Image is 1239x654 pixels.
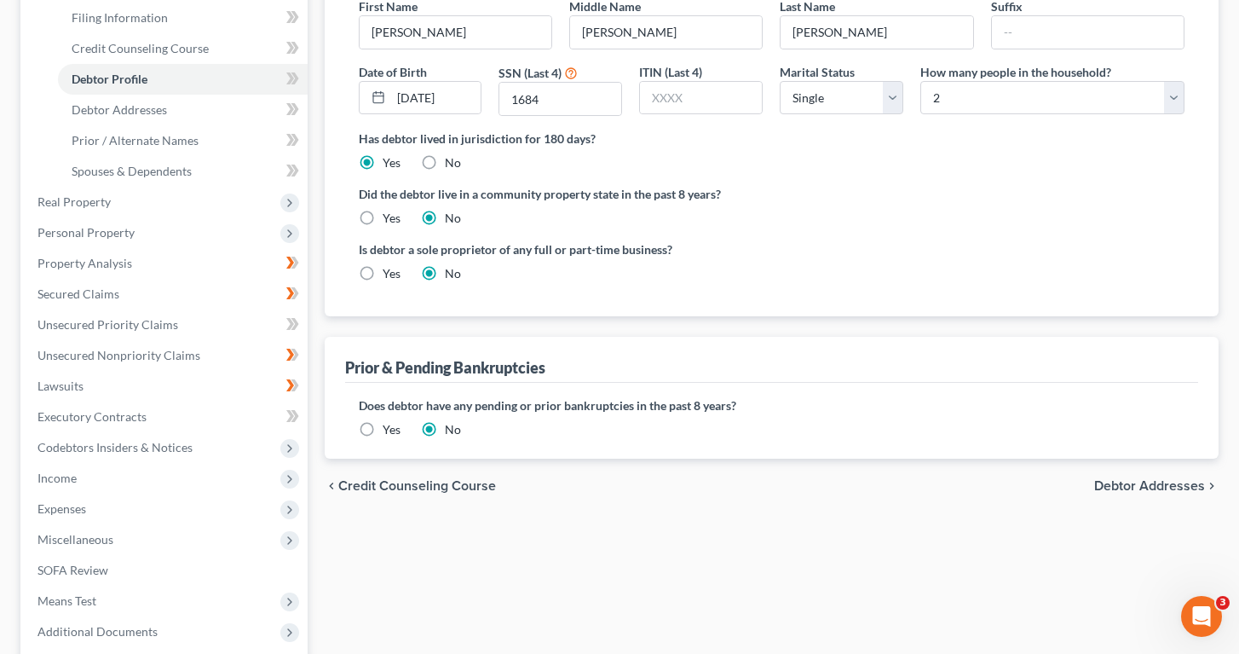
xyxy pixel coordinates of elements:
[992,16,1184,49] input: --
[58,3,308,33] a: Filing Information
[37,593,96,608] span: Means Test
[72,41,209,55] span: Credit Counseling Course
[58,33,308,64] a: Credit Counseling Course
[338,479,496,493] span: Credit Counseling Course
[24,310,308,340] a: Unsecured Priority Claims
[360,16,551,49] input: --
[24,279,308,310] a: Secured Claims
[325,479,338,493] i: chevron_left
[391,82,481,114] input: MM/DD/YYYY
[37,563,108,577] span: SOFA Review
[640,82,762,114] input: XXXX
[1094,479,1219,493] button: Debtor Addresses chevron_right
[37,471,77,485] span: Income
[359,185,1185,203] label: Did the debtor live in a community property state in the past 8 years?
[37,286,119,301] span: Secured Claims
[72,10,168,25] span: Filing Information
[72,133,199,148] span: Prior / Alternate Names
[37,194,111,209] span: Real Property
[37,440,193,454] span: Codebtors Insiders & Notices
[498,64,562,82] label: SSN (Last 4)
[58,95,308,125] a: Debtor Addresses
[72,72,147,86] span: Debtor Profile
[570,16,762,49] input: M.I
[58,64,308,95] a: Debtor Profile
[37,379,84,393] span: Lawsuits
[920,63,1111,81] label: How many people in the household?
[383,265,401,282] label: Yes
[445,421,461,438] label: No
[1181,596,1222,637] iframe: Intercom live chat
[781,16,972,49] input: --
[383,154,401,171] label: Yes
[37,624,158,639] span: Additional Documents
[58,125,308,156] a: Prior / Alternate Names
[383,210,401,227] label: Yes
[37,348,200,362] span: Unsecured Nonpriority Claims
[445,210,461,227] label: No
[24,371,308,402] a: Lawsuits
[359,396,1185,414] label: Does debtor have any pending or prior bankruptcies in the past 8 years?
[383,421,401,438] label: Yes
[445,154,461,171] label: No
[72,102,167,117] span: Debtor Addresses
[37,317,178,332] span: Unsecured Priority Claims
[1205,479,1219,493] i: chevron_right
[37,532,113,547] span: Miscellaneous
[24,555,308,586] a: SOFA Review
[445,265,461,282] label: No
[325,479,496,493] button: chevron_left Credit Counseling Course
[37,225,135,240] span: Personal Property
[37,409,147,424] span: Executory Contracts
[1216,596,1230,610] span: 3
[1094,479,1205,493] span: Debtor Addresses
[345,357,545,378] div: Prior & Pending Bankruptcies
[499,83,621,115] input: XXXX
[639,63,702,81] label: ITIN (Last 4)
[24,402,308,432] a: Executory Contracts
[359,240,764,258] label: Is debtor a sole proprietor of any full or part-time business?
[359,63,427,81] label: Date of Birth
[359,130,1185,148] label: Has debtor lived in jurisdiction for 180 days?
[37,501,86,516] span: Expenses
[37,256,132,270] span: Property Analysis
[24,248,308,279] a: Property Analysis
[58,156,308,187] a: Spouses & Dependents
[72,164,192,178] span: Spouses & Dependents
[24,340,308,371] a: Unsecured Nonpriority Claims
[780,63,855,81] label: Marital Status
